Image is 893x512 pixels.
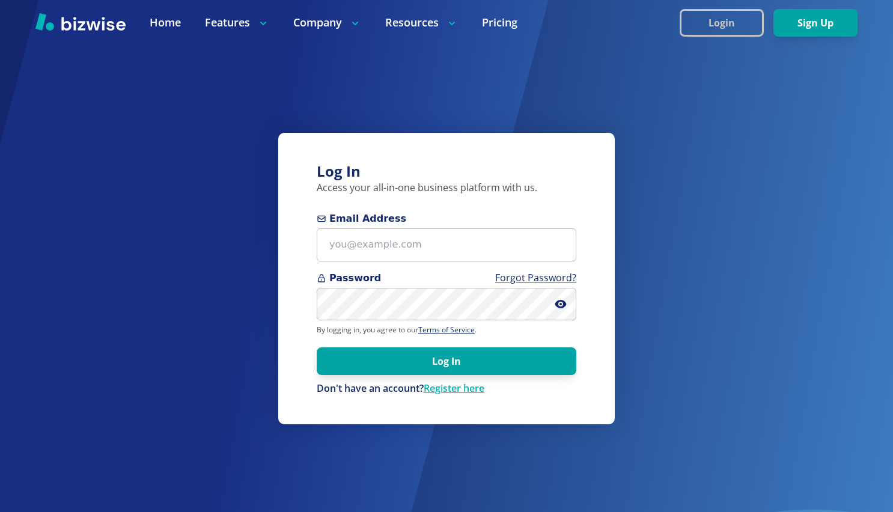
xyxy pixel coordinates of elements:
button: Sign Up [773,9,858,37]
span: Email Address [317,212,576,226]
p: Company [293,15,361,30]
a: Terms of Service [418,325,475,335]
p: Don't have an account? [317,382,576,395]
a: Pricing [482,15,517,30]
a: Register here [424,382,484,395]
button: Log In [317,347,576,375]
input: you@example.com [317,228,576,261]
a: Forgot Password? [495,271,576,284]
p: Access your all-in-one business platform with us. [317,181,576,195]
button: Login [680,9,764,37]
a: Home [150,15,181,30]
span: Password [317,271,576,285]
p: Resources [385,15,458,30]
p: Features [205,15,269,30]
h3: Log In [317,162,576,181]
a: Sign Up [773,17,858,29]
a: Login [680,17,773,29]
div: Don't have an account?Register here [317,382,576,395]
p: By logging in, you agree to our . [317,325,576,335]
img: Bizwise Logo [35,13,126,31]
